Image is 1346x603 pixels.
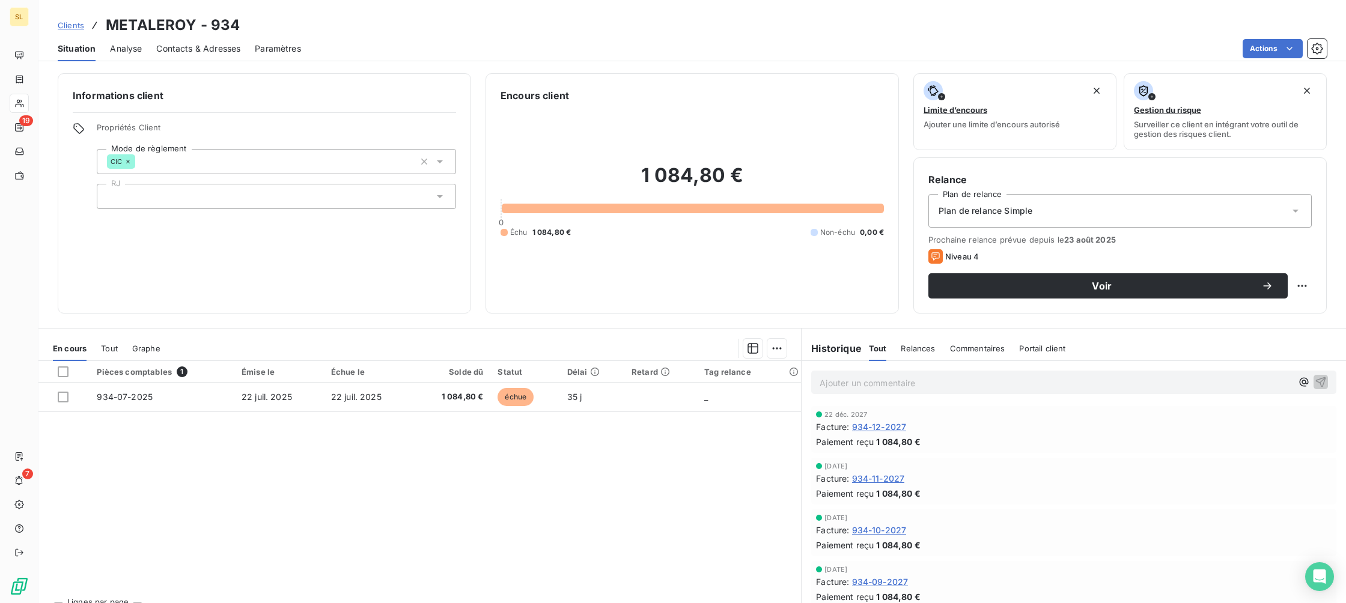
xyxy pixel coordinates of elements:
button: Gestion du risqueSurveiller ce client en intégrant votre outil de gestion des risques client. [1124,73,1327,150]
span: échue [498,388,534,406]
span: 1 084,80 € [876,487,921,500]
span: Plan de relance Simple [939,205,1032,217]
input: Ajouter une valeur [135,156,145,167]
span: Portail client [1019,344,1065,353]
a: Clients [58,19,84,31]
h3: METALEROY - 934 [106,14,240,36]
div: Échue le [331,367,406,377]
span: Voir [943,281,1261,291]
button: Voir [928,273,1288,298]
span: Facture : [816,472,849,485]
span: Paiement reçu [816,590,874,603]
h2: 1 084,80 € [501,163,884,199]
div: Émise le [242,367,317,377]
div: Open Intercom Messenger [1305,562,1334,591]
span: 22 juil. 2025 [242,392,292,402]
span: 934-11-2027 [852,472,905,485]
span: Échu [510,227,528,238]
span: Limite d’encours [924,105,987,115]
span: 19 [19,115,33,126]
span: 1 084,80 € [532,227,571,238]
a: 19 [10,118,28,137]
span: Clients [58,20,84,30]
span: 7 [22,468,33,479]
span: 1 084,80 € [876,435,921,448]
span: 22 déc. 2027 [824,411,867,418]
span: 1 084,80 € [876,539,921,551]
span: Tout [869,344,887,353]
span: 23 août 2025 [1064,235,1116,244]
span: _ [704,392,708,402]
span: [DATE] [824,514,847,521]
span: Paiement reçu [816,435,874,448]
span: 934-09-2027 [852,575,909,588]
span: Gestion du risque [1134,105,1201,115]
h6: Relance [928,172,1312,187]
div: Pièces comptables [97,366,227,377]
div: Solde dû [421,367,484,377]
span: 1 084,80 € [876,590,921,603]
span: Facture : [816,420,849,433]
span: CIC [111,158,122,165]
span: 1 [177,366,187,377]
span: 0,00 € [860,227,884,238]
span: Paramètres [255,43,301,55]
span: Analyse [110,43,142,55]
span: 22 juil. 2025 [331,392,382,402]
h6: Informations client [73,88,456,103]
span: Prochaine relance prévue depuis le [928,235,1312,244]
span: Propriétés Client [97,123,456,139]
button: Actions [1243,39,1303,58]
span: 1 084,80 € [421,391,484,403]
span: [DATE] [824,462,847,470]
span: En cours [53,344,87,353]
span: Contacts & Adresses [156,43,240,55]
span: 35 j [567,392,582,402]
span: Tout [101,344,118,353]
span: 0 [499,217,504,227]
span: Niveau 4 [945,252,979,261]
div: Délai [567,367,617,377]
h6: Historique [802,341,862,356]
span: Facture : [816,524,849,536]
span: 934-10-2027 [852,524,907,536]
span: Situation [58,43,96,55]
span: Ajouter une limite d’encours autorisé [924,120,1060,129]
span: Relances [901,344,935,353]
input: Ajouter une valeur [107,191,117,202]
span: Paiement reçu [816,487,874,500]
div: Statut [498,367,552,377]
h6: Encours client [501,88,569,103]
div: SL [10,7,29,26]
div: Retard [632,367,690,377]
span: Facture : [816,575,849,588]
img: Logo LeanPay [10,577,29,596]
span: Non-échu [820,227,855,238]
span: Paiement reçu [816,539,874,551]
span: Commentaires [950,344,1005,353]
span: [DATE] [824,566,847,573]
div: Tag relance [704,367,794,377]
span: Surveiller ce client en intégrant votre outil de gestion des risques client. [1134,120,1317,139]
span: 934-12-2027 [852,420,907,433]
button: Limite d’encoursAjouter une limite d’encours autorisé [913,73,1116,150]
span: Graphe [132,344,160,353]
span: 934-07-2025 [97,392,153,402]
